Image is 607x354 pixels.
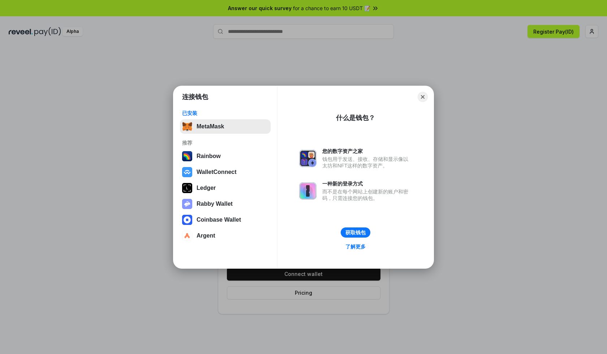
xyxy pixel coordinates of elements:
[197,185,216,191] div: Ledger
[180,165,271,179] button: WalletConnect
[182,199,192,209] img: svg+xml,%3Csvg%20xmlns%3D%22http%3A%2F%2Fwww.w3.org%2F2000%2Fsvg%22%20fill%3D%22none%22%20viewBox...
[322,188,412,201] div: 而不是在每个网站上创建新的账户和密码，只需连接您的钱包。
[197,123,224,130] div: MetaMask
[345,229,366,236] div: 获取钱包
[299,182,317,200] img: svg+xml,%3Csvg%20xmlns%3D%22http%3A%2F%2Fwww.w3.org%2F2000%2Fsvg%22%20fill%3D%22none%22%20viewBox...
[180,149,271,163] button: Rainbow
[182,151,192,161] img: svg+xml,%3Csvg%20width%3D%22120%22%20height%3D%22120%22%20viewBox%3D%220%200%20120%20120%22%20fil...
[180,197,271,211] button: Rabby Wallet
[336,114,375,122] div: 什么是钱包？
[341,242,370,251] a: 了解更多
[322,180,412,187] div: 一种新的登录方式
[182,231,192,241] img: svg+xml,%3Csvg%20width%3D%2228%22%20height%3D%2228%22%20viewBox%3D%220%200%2028%2028%22%20fill%3D...
[197,169,237,175] div: WalletConnect
[182,167,192,177] img: svg+xml,%3Csvg%20width%3D%2228%22%20height%3D%2228%22%20viewBox%3D%220%200%2028%2028%22%20fill%3D...
[182,215,192,225] img: svg+xml,%3Csvg%20width%3D%2228%22%20height%3D%2228%22%20viewBox%3D%220%200%2028%2028%22%20fill%3D...
[180,119,271,134] button: MetaMask
[299,150,317,167] img: svg+xml,%3Csvg%20xmlns%3D%22http%3A%2F%2Fwww.w3.org%2F2000%2Fsvg%22%20fill%3D%22none%22%20viewBox...
[418,92,428,102] button: Close
[197,153,221,159] div: Rainbow
[182,110,268,116] div: 已安装
[182,93,208,101] h1: 连接钱包
[180,229,271,243] button: Argent
[322,148,412,154] div: 您的数字资产之家
[180,213,271,227] button: Coinbase Wallet
[180,181,271,195] button: Ledger
[197,233,215,239] div: Argent
[322,156,412,169] div: 钱包用于发送、接收、存储和显示像以太坊和NFT这样的数字资产。
[182,121,192,132] img: svg+xml,%3Csvg%20fill%3D%22none%22%20height%3D%2233%22%20viewBox%3D%220%200%2035%2033%22%20width%...
[182,183,192,193] img: svg+xml,%3Csvg%20xmlns%3D%22http%3A%2F%2Fwww.w3.org%2F2000%2Fsvg%22%20width%3D%2228%22%20height%3...
[197,217,241,223] div: Coinbase Wallet
[197,201,233,207] div: Rabby Wallet
[182,140,268,146] div: 推荐
[341,227,370,238] button: 获取钱包
[345,243,366,250] div: 了解更多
